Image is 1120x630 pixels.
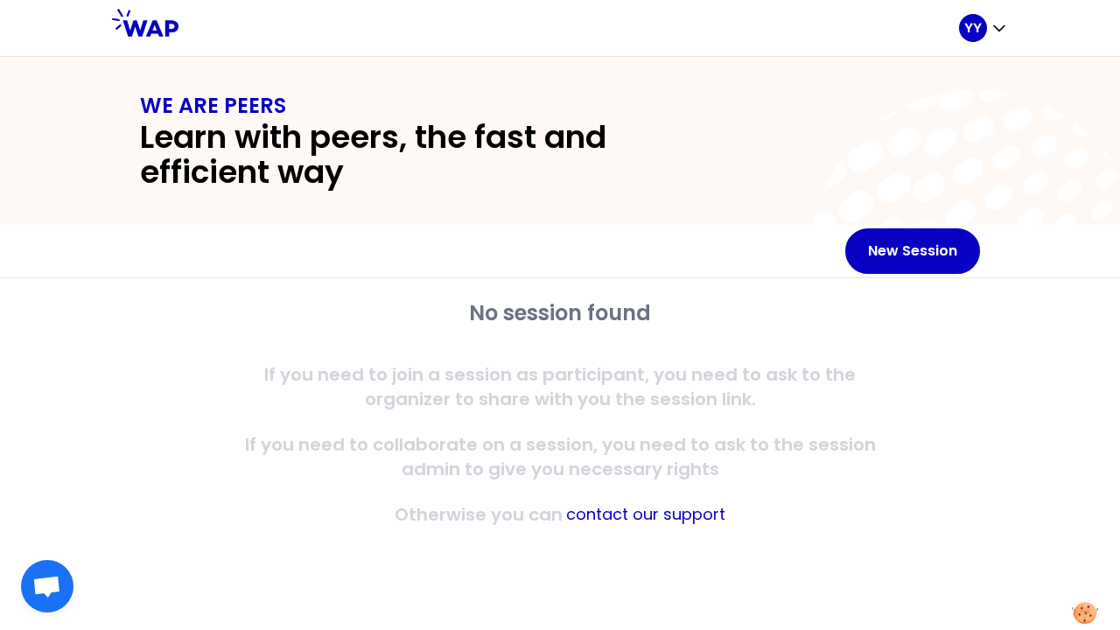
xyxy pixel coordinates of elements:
p: Otherwise you can [395,502,563,527]
p: If you need to collaborate on a session, you need to ask to the session admin to give you necessa... [224,432,896,481]
button: New Session [845,228,980,274]
p: If you need to join a session as participant, you need to ask to the organizer to share with you ... [224,362,896,411]
h2: No session found [224,299,896,327]
p: YY [964,19,982,37]
button: contact our support [566,502,725,527]
a: Open chat [21,560,73,612]
h2: Learn with peers, the fast and efficient way [140,120,728,190]
h1: WE ARE PEERS [140,92,980,120]
button: YY [959,14,1008,42]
